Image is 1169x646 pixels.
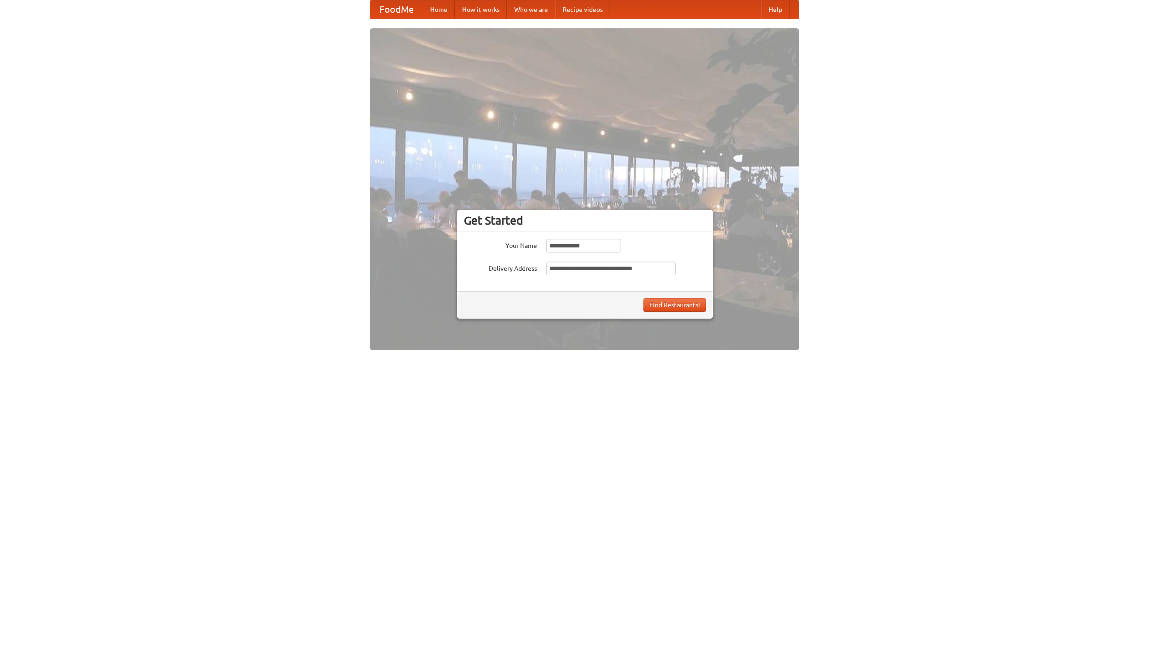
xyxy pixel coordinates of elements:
label: Your Name [464,239,537,250]
a: Help [761,0,790,19]
a: Recipe videos [555,0,610,19]
button: Find Restaurants! [643,298,706,312]
a: Who we are [507,0,555,19]
label: Delivery Address [464,262,537,273]
h3: Get Started [464,214,706,227]
a: Home [423,0,455,19]
a: FoodMe [370,0,423,19]
a: How it works [455,0,507,19]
